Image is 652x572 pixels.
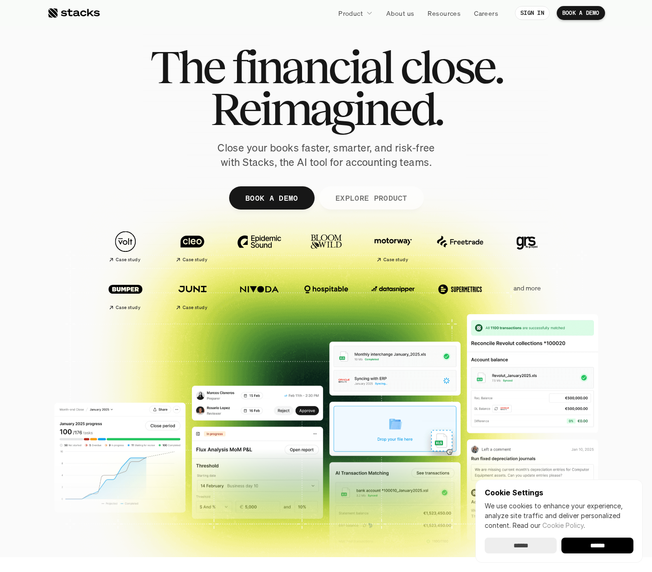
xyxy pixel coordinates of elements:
[364,226,422,267] a: Case study
[116,305,140,310] h2: Case study
[97,274,154,314] a: Case study
[210,88,442,130] span: Reimagined.
[183,257,207,263] h2: Case study
[422,5,466,21] a: Resources
[232,46,392,88] span: financial
[386,8,414,18] p: About us
[116,257,140,263] h2: Case study
[229,186,314,210] a: BOOK A DEMO
[468,5,504,21] a: Careers
[150,46,224,88] span: The
[498,284,556,292] p: and more
[485,489,633,496] p: Cookie Settings
[428,8,461,18] p: Resources
[383,257,408,263] h2: Case study
[381,5,420,21] a: About us
[562,10,599,16] p: BOOK A DEMO
[485,501,633,530] p: We use cookies to enhance your experience, analyze site traffic and deliver personalized content.
[400,46,502,88] span: close.
[110,215,151,222] a: Privacy Policy
[557,6,605,20] a: BOOK A DEMO
[474,8,498,18] p: Careers
[245,191,298,204] p: BOOK A DEMO
[515,6,550,20] a: SIGN IN
[542,521,584,529] a: Cookie Policy
[164,274,221,314] a: Case study
[183,305,207,310] h2: Case study
[210,141,442,170] p: Close your books faster, smarter, and risk-free with Stacks, the AI tool for accounting teams.
[338,8,363,18] p: Product
[97,226,154,267] a: Case study
[513,521,585,529] span: Read our .
[520,10,544,16] p: SIGN IN
[164,226,221,267] a: Case study
[319,186,423,210] a: EXPLORE PRODUCT
[335,191,407,204] p: EXPLORE PRODUCT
